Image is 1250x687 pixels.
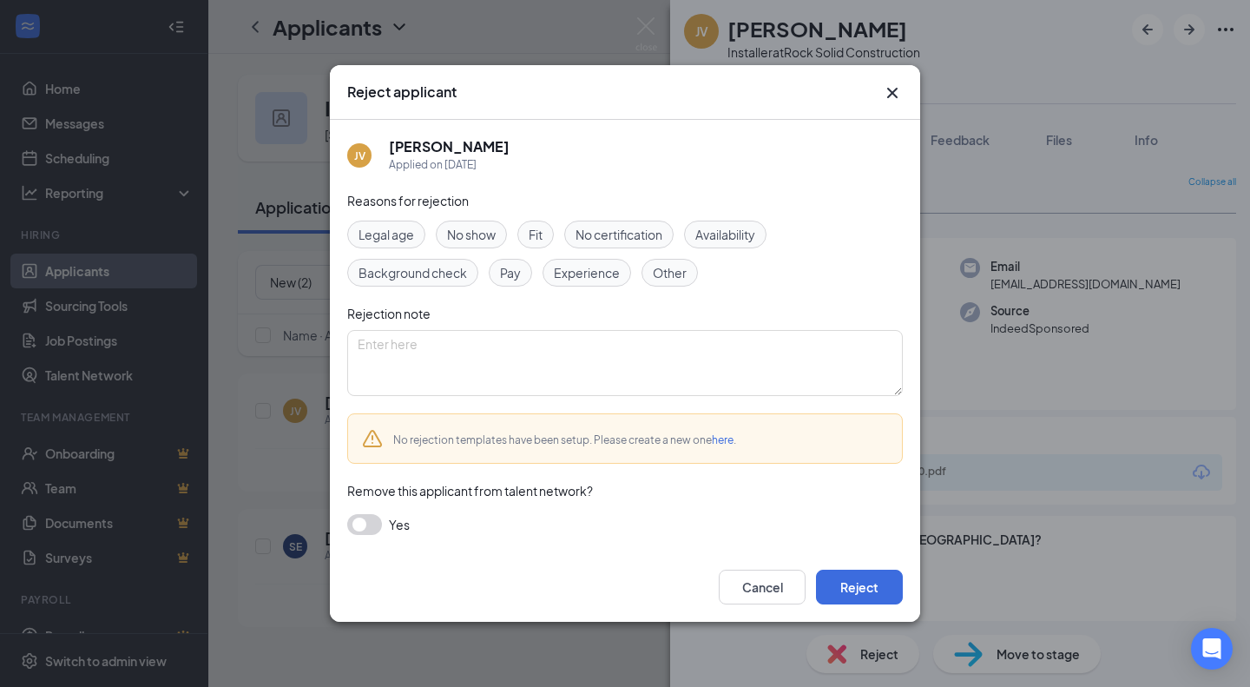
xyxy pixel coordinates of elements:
span: Yes [389,514,410,535]
span: Background check [359,263,467,282]
svg: Cross [882,83,903,103]
span: Reasons for rejection [347,193,469,208]
span: No rejection templates have been setup. Please create a new one . [393,433,736,446]
button: Cancel [719,570,806,604]
span: Remove this applicant from talent network? [347,483,593,499]
span: Availability [695,225,755,244]
span: Legal age [359,225,414,244]
button: Close [882,83,903,103]
span: Pay [500,263,521,282]
h3: Reject applicant [347,83,457,102]
div: Open Intercom Messenger [1191,628,1233,670]
svg: Warning [362,428,383,449]
span: Other [653,263,687,282]
a: here [712,433,734,446]
div: JV [354,149,365,163]
button: Reject [816,570,903,604]
span: No show [447,225,496,244]
span: Fit [529,225,543,244]
h5: [PERSON_NAME] [389,137,510,156]
span: Experience [554,263,620,282]
div: Applied on [DATE] [389,156,510,174]
span: No certification [576,225,662,244]
span: Rejection note [347,306,431,321]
